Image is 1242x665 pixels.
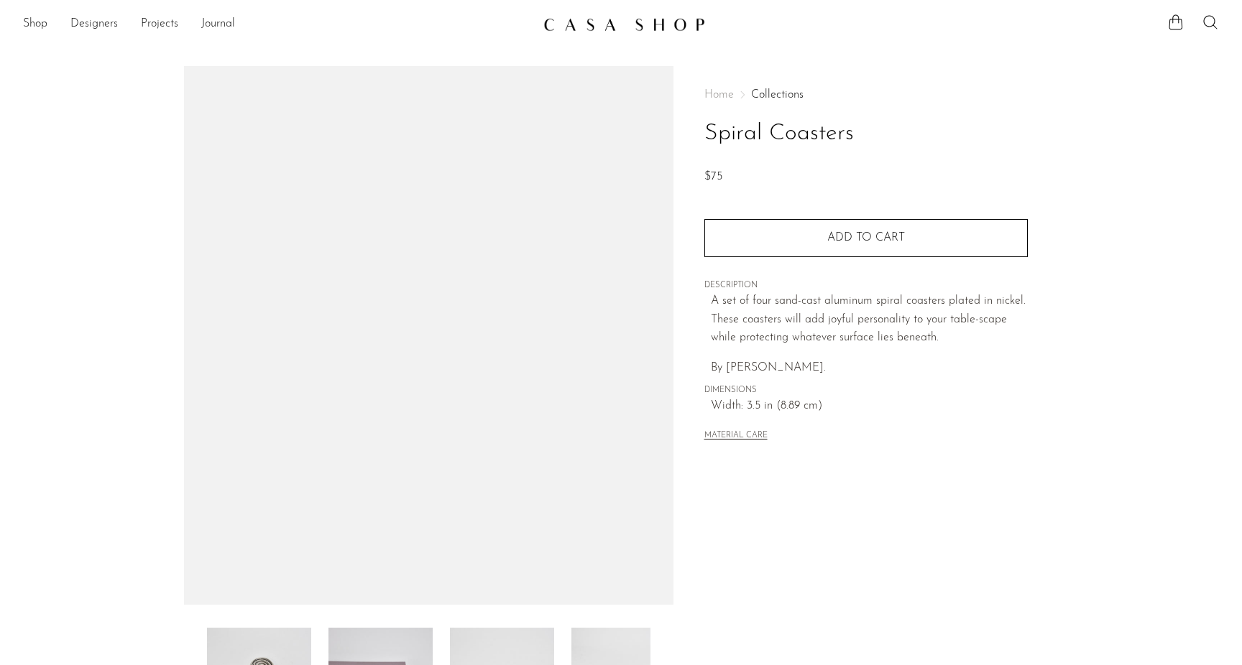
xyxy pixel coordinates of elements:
[711,362,826,373] span: By [PERSON_NAME].
[751,89,804,101] a: Collections
[704,89,1028,101] nav: Breadcrumbs
[704,219,1028,256] button: Add to cart
[23,12,532,37] nav: Desktop navigation
[704,116,1028,152] h1: Spiral Coasters
[704,431,768,442] button: MATERIAL CARE
[711,397,1028,416] span: Width: 3.5 in (8.89 cm)
[23,15,47,34] a: Shop
[704,171,722,182] span: $75
[23,12,532,37] ul: NEW HEADER MENU
[704,279,1028,292] span: DESCRIPTION
[704,384,1028,397] span: DIMENSIONS
[141,15,178,34] a: Projects
[827,232,905,243] span: Add to cart
[201,15,235,34] a: Journal
[70,15,118,34] a: Designers
[711,295,1026,343] span: A set of four sand-cast aluminum spiral coasters plated in nickel. These coasters will add joyful...
[704,89,734,101] span: Home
